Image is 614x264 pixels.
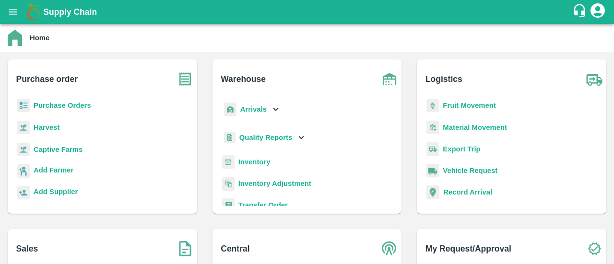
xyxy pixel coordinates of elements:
img: delivery [426,142,439,156]
b: Purchase order [16,72,78,86]
b: Add Supplier [34,188,78,195]
b: Home [30,34,49,42]
div: Arrivals [222,99,282,120]
img: logo [24,2,43,22]
a: Transfer Order [238,201,288,209]
button: open drawer [2,1,24,23]
img: truck [582,67,606,91]
a: Harvest [34,124,59,131]
img: vehicle [426,164,439,178]
a: Inventory Adjustment [238,180,311,187]
b: Sales [16,242,38,255]
a: Add Supplier [34,186,78,199]
img: whInventory [222,155,235,169]
b: Supply Chain [43,7,97,17]
img: recordArrival [426,185,439,199]
div: account of current user [589,2,606,22]
a: Add Farmer [34,165,73,178]
img: qualityReport [224,132,236,144]
img: whArrival [224,103,236,116]
div: customer-support [572,3,589,21]
img: farmer [17,164,30,178]
b: Central [221,242,249,255]
img: inventory [222,177,235,191]
a: Vehicle Request [443,167,497,174]
div: Quality Reports [222,128,307,148]
b: Logistics [425,72,462,86]
a: Material Movement [443,124,507,131]
a: Export Trip [443,145,480,153]
img: material [426,120,439,135]
img: warehouse [378,67,401,91]
a: Purchase Orders [34,102,91,109]
b: Arrivals [240,105,267,113]
img: harvest [17,142,30,157]
img: fruit [426,99,439,113]
img: soSales [173,237,197,261]
b: Add Farmer [34,166,73,174]
a: Captive Farms [34,146,83,153]
a: Supply Chain [43,5,572,19]
img: home [8,30,22,46]
img: harvest [17,120,30,135]
a: Fruit Movement [443,102,496,109]
img: supplier [17,186,30,200]
a: Inventory [238,158,271,166]
b: Warehouse [221,72,266,86]
a: Record Arrival [443,188,492,196]
b: Quality Reports [239,134,293,141]
img: whTransfer [222,198,235,212]
img: reciept [17,99,30,113]
img: purchase [173,67,197,91]
img: check [582,237,606,261]
img: central [378,237,401,261]
b: My Request/Approval [425,242,511,255]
